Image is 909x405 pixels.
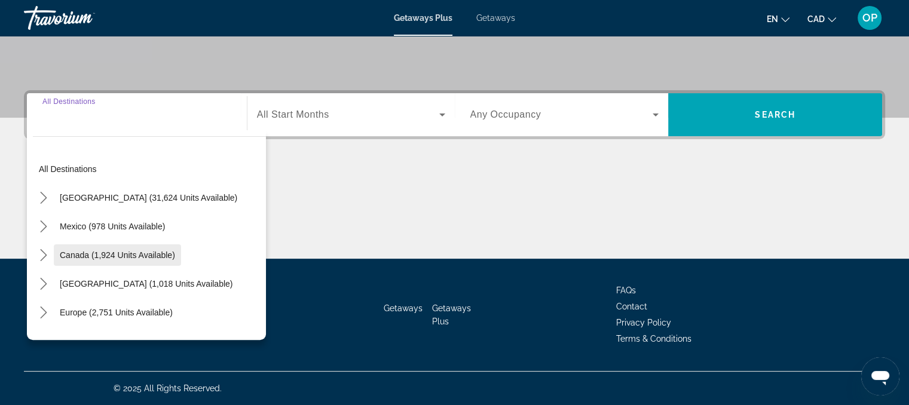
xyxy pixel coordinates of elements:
[39,164,97,174] span: All destinations
[42,97,96,105] span: All Destinations
[767,14,778,24] span: en
[33,331,54,352] button: Toggle Australia (197 units available) submenu
[432,303,471,326] a: Getaways Plus
[42,108,231,122] input: Select destination
[54,302,179,323] button: Select destination: Europe (2,751 units available)
[616,334,691,343] a: Terms & Conditions
[862,12,877,24] span: OP
[33,188,54,208] button: Toggle United States (31,624 units available) submenu
[27,93,882,136] div: Search widget
[54,244,181,266] button: Select destination: Canada (1,924 units available)
[60,308,173,317] span: Europe (2,751 units available)
[470,109,541,119] span: Any Occupancy
[384,303,423,313] a: Getaways
[767,10,789,27] button: Change language
[54,216,171,237] button: Select destination: Mexico (978 units available)
[33,274,54,294] button: Toggle Caribbean & Atlantic Islands (1,018 units available) submenu
[807,14,825,24] span: CAD
[394,13,452,23] a: Getaways Plus
[60,222,165,231] span: Mexico (978 units available)
[33,302,54,323] button: Toggle Europe (2,751 units available) submenu
[861,357,899,395] iframe: Кнопка запуска окна обмена сообщениями
[807,10,836,27] button: Change currency
[24,2,143,33] a: Travorium
[54,330,232,352] button: Select destination: Australia (197 units available)
[668,93,882,136] button: Search
[854,5,885,30] button: User Menu
[27,130,266,340] div: Destination options
[60,193,237,202] span: [GEOGRAPHIC_DATA] (31,624 units available)
[33,245,54,266] button: Toggle Canada (1,924 units available) submenu
[755,110,795,119] span: Search
[616,302,647,311] a: Contact
[54,187,243,208] button: Select destination: United States (31,624 units available)
[257,109,329,119] span: All Start Months
[60,250,175,260] span: Canada (1,924 units available)
[114,383,222,393] span: © 2025 All Rights Reserved.
[33,216,54,237] button: Toggle Mexico (978 units available) submenu
[60,279,232,289] span: [GEOGRAPHIC_DATA] (1,018 units available)
[616,318,671,327] a: Privacy Policy
[33,158,266,180] button: Select destination: All destinations
[476,13,515,23] a: Getaways
[54,273,238,294] button: Select destination: Caribbean & Atlantic Islands (1,018 units available)
[616,286,636,295] a: FAQs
